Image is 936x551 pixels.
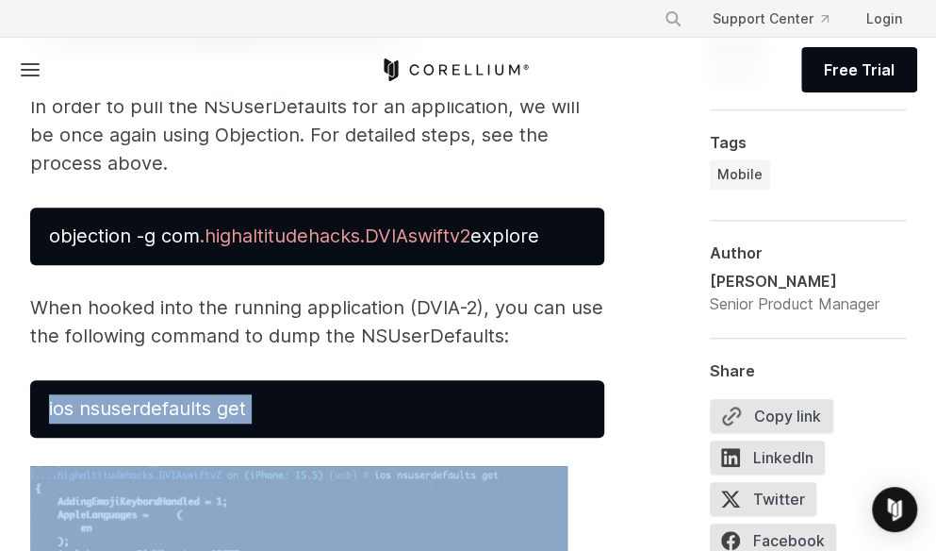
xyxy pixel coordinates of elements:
p: When hooked into the running application (DVIA-2), you can use the following command to dump the ... [30,293,604,350]
div: Open Intercom Messenger [872,487,917,532]
span: Mobile [717,165,763,184]
a: LinkedIn [710,441,836,482]
button: Copy link [710,399,833,433]
div: Navigation Menu [649,2,917,36]
span: objection -g com explore [49,225,539,247]
span: Twitter [710,482,816,516]
a: Mobile [710,159,770,190]
div: Senior Product Manager [710,292,879,315]
p: In order to pull the NSUserDefaults for an application, we will be once again using Objection. Fo... [30,92,604,177]
div: [PERSON_NAME] [710,270,879,292]
a: Login [851,2,917,36]
div: Share [710,361,906,380]
span: .highaltitudehacks.DVIAswiftv2 [200,225,470,247]
span: Free Trial [824,58,895,81]
a: Free Trial [801,47,917,92]
span: ios nsuserdefaults get [49,397,246,420]
a: Corellium Home [380,58,530,81]
a: Twitter [710,482,828,524]
button: Search [656,2,690,36]
div: Tags [710,133,906,152]
div: Author [710,243,906,262]
span: LinkedIn [710,441,825,475]
a: Support Center [698,2,844,36]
